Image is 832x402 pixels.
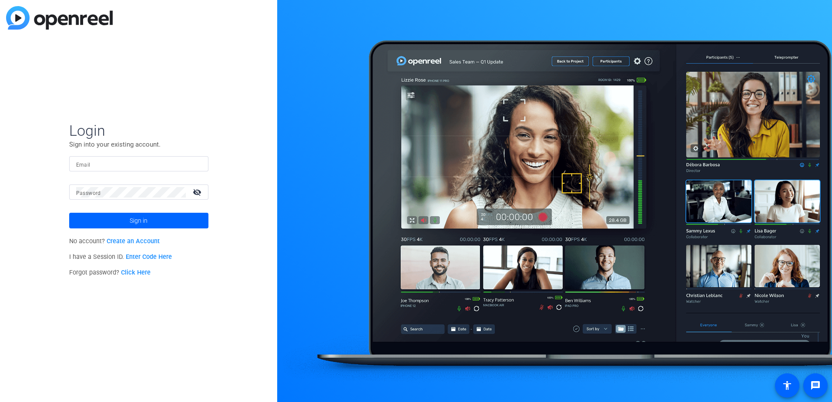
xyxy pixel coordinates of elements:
[76,159,201,169] input: Enter Email Address
[69,121,208,140] span: Login
[810,380,821,391] mat-icon: message
[6,6,113,30] img: blue-gradient.svg
[69,238,160,245] span: No account?
[69,269,151,276] span: Forgot password?
[121,269,151,276] a: Click Here
[126,253,172,261] a: Enter Code Here
[76,162,91,168] mat-label: Email
[130,210,148,231] span: Sign in
[76,190,101,196] mat-label: Password
[782,380,792,391] mat-icon: accessibility
[69,213,208,228] button: Sign in
[69,253,172,261] span: I have a Session ID.
[107,238,160,245] a: Create an Account
[188,186,208,198] mat-icon: visibility_off
[69,140,208,149] p: Sign into your existing account.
